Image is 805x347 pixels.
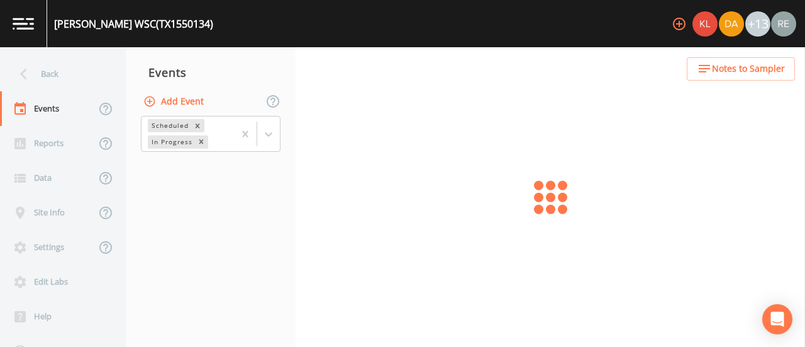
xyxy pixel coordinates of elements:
[194,135,208,149] div: Remove In Progress
[54,16,213,31] div: [PERSON_NAME] WSC (TX1550134)
[762,304,792,334] div: Open Intercom Messenger
[141,90,209,113] button: Add Event
[148,119,191,132] div: Scheduled
[692,11,718,37] div: Kler Teran
[126,57,296,88] div: Events
[13,18,34,30] img: logo
[719,11,744,37] img: a84961a0472e9debc750dd08a004988d
[771,11,796,37] img: e720f1e92442e99c2aab0e3b783e6548
[692,11,718,37] img: 9c4450d90d3b8045b2e5fa62e4f92659
[712,61,785,77] span: Notes to Sampler
[718,11,745,37] div: David Weber
[687,57,795,81] button: Notes to Sampler
[148,135,194,149] div: In Progress
[191,119,204,132] div: Remove Scheduled
[745,11,770,37] div: +13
